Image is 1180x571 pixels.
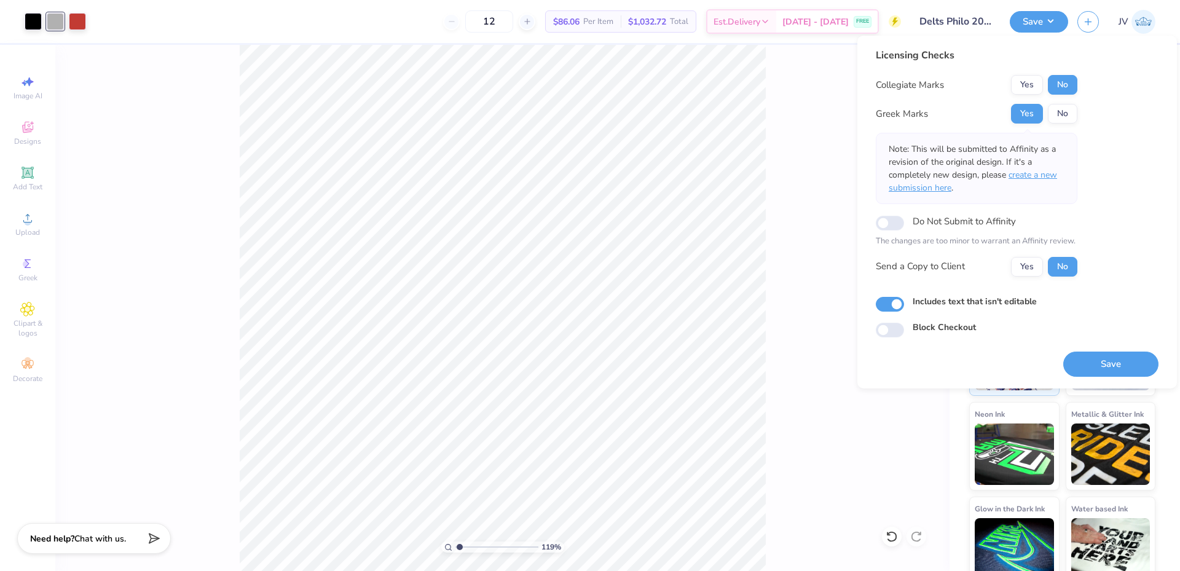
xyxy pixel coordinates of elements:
[541,541,561,553] span: 119 %
[74,533,126,545] span: Chat with us.
[910,9,1001,34] input: Untitled Design
[6,318,49,338] span: Clipart & logos
[975,423,1054,485] img: Neon Ink
[13,374,42,384] span: Decorate
[1071,423,1150,485] img: Metallic & Glitter Ink
[1119,15,1128,29] span: JV
[670,15,688,28] span: Total
[1048,257,1077,277] button: No
[876,259,965,274] div: Send a Copy to Client
[975,408,1005,420] span: Neon Ink
[583,15,613,28] span: Per Item
[1071,408,1144,420] span: Metallic & Glitter Ink
[1011,257,1043,277] button: Yes
[1048,104,1077,124] button: No
[856,17,869,26] span: FREE
[30,533,74,545] strong: Need help?
[1011,75,1043,95] button: Yes
[876,235,1077,248] p: The changes are too minor to warrant an Affinity review.
[15,227,40,237] span: Upload
[18,273,37,283] span: Greek
[1011,104,1043,124] button: Yes
[876,48,1077,63] div: Licensing Checks
[14,91,42,101] span: Image AI
[876,107,928,121] div: Greek Marks
[1071,502,1128,515] span: Water based Ink
[553,15,580,28] span: $86.06
[628,15,666,28] span: $1,032.72
[465,10,513,33] input: – –
[1063,352,1158,377] button: Save
[1131,10,1155,34] img: Jo Vincent
[876,78,944,92] div: Collegiate Marks
[782,15,849,28] span: [DATE] - [DATE]
[913,213,1016,229] label: Do Not Submit to Affinity
[975,502,1045,515] span: Glow in the Dark Ink
[913,321,976,334] label: Block Checkout
[889,143,1064,194] p: Note: This will be submitted to Affinity as a revision of the original design. If it's a complete...
[1010,11,1068,33] button: Save
[1119,10,1155,34] a: JV
[714,15,760,28] span: Est. Delivery
[1048,75,1077,95] button: No
[13,182,42,192] span: Add Text
[14,136,41,146] span: Designs
[913,295,1037,308] label: Includes text that isn't editable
